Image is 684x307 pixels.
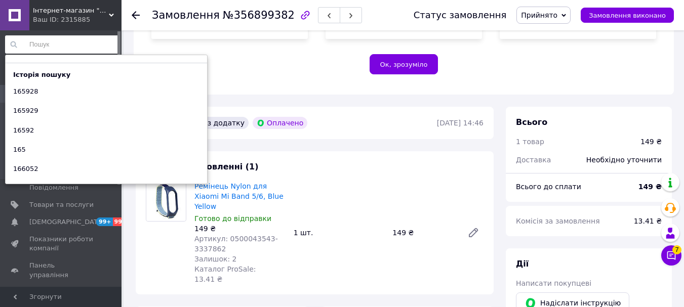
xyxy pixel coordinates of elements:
span: Каталог ProSale: 13.41 ₴ [194,265,256,283]
span: Замовлення [152,9,220,21]
span: Панель управління [29,261,94,279]
button: Чат з покупцем7 [661,245,681,266]
span: 7 [672,245,681,254]
div: 165929 [6,104,46,118]
div: 165 [6,143,33,157]
div: 149 ₴ [640,137,662,147]
span: Товари та послуги [29,200,94,209]
div: 149 ₴ [388,226,459,240]
div: 166052 [6,162,46,176]
div: 1 шт. [290,226,389,240]
div: 165928 [6,84,46,99]
span: Доставка [516,156,551,164]
span: Написати покупцеві [516,279,591,287]
span: Показники роботи компанії [29,235,94,253]
time: [DATE] 14:46 [437,119,484,127]
a: Ремінець Nylon для Xiaomi Mi Band 5/6, Blue Yellow [194,182,284,210]
span: Артикул: 0500043543-3337862 [194,235,278,253]
b: 149 ₴ [638,183,662,191]
span: Всього [516,117,547,127]
span: 99+ [96,217,113,226]
img: Ремінець Nylon для Xiaomi Mi Band 5/6, Blue Yellow [146,182,186,221]
div: 149 ₴ [194,224,286,234]
span: 99+ [113,217,130,226]
span: 1 товар [516,138,544,146]
span: №356899382 [223,9,295,21]
span: Всього до сплати [516,183,581,191]
div: 16592 [6,123,42,138]
span: Комісія за замовлення [516,217,600,225]
div: Статус замовлення [414,10,507,20]
span: Прийнято [521,11,557,19]
button: Ок, зрозуміло [370,54,438,74]
span: Повідомлення [29,183,78,192]
span: Залишок: 2 [194,255,237,263]
span: Дії [516,259,529,269]
span: Ок, зрозуміло [380,61,428,68]
span: 13.41 ₴ [634,217,662,225]
input: Пошук [5,35,119,54]
div: Оплачено [253,117,307,129]
div: Повернутися назад [132,10,140,20]
a: Редагувати [463,223,484,243]
span: Інтернет-магазин "ВСТ-ШОП" [33,6,109,15]
span: Готово до відправки [194,214,271,223]
div: Історія пошуку [6,70,78,79]
div: Необхідно уточнити [580,149,668,171]
div: Ваш ID: 2315885 [33,15,122,24]
span: [DEMOGRAPHIC_DATA] [29,217,104,227]
span: Замовлення виконано [589,12,666,19]
button: Замовлення виконано [581,8,674,23]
